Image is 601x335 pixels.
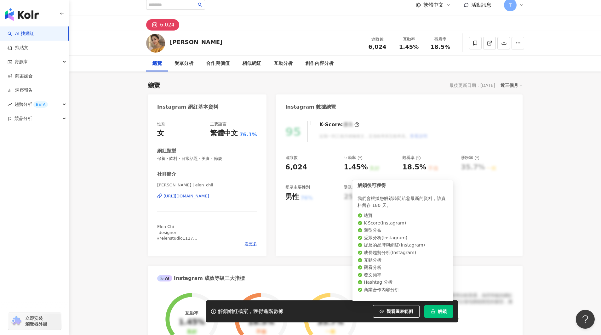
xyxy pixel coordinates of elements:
[8,102,12,107] span: rise
[8,73,33,79] a: 商案媒合
[325,329,335,335] div: 一般
[386,309,413,314] span: 觀看圖表範例
[365,36,389,43] div: 追蹤數
[8,45,28,51] a: 找貼文
[157,156,257,162] span: 保養 · 飲料 · 日常話題 · 美食 · 節慶
[14,55,28,69] span: 資源庫
[8,87,33,94] a: 洞察報告
[352,180,453,191] div: 解鎖後可獲得
[358,213,448,219] li: 總覽
[285,185,310,190] div: 受眾主要性別
[431,44,450,50] span: 18.5%
[160,20,175,29] div: 6,024
[358,242,448,249] li: 提及的品牌與網紅 ( Instagram )
[424,305,453,318] button: 解鎖
[157,148,176,154] div: 網紅類型
[509,2,512,9] span: T
[358,250,448,256] li: 成長趨勢分析 ( Instagram )
[449,83,495,88] div: 最後更新日期：[DATE]
[242,60,261,67] div: 相似網紅
[8,313,61,330] a: chrome extension立即安裝 瀏覽器外掛
[358,228,448,234] li: 類型分布
[175,60,193,67] div: 受眾分析
[157,121,165,127] div: 性別
[25,315,47,327] span: 立即安裝 瀏覽器外掛
[402,162,426,172] div: 18.5%
[157,128,164,138] div: 女
[206,60,230,67] div: 合作與價值
[157,171,176,178] div: 社群簡介
[369,43,386,50] span: 6,024
[399,44,419,50] span: 1.45%
[344,162,368,172] div: 1.45%
[187,329,197,335] div: 良好
[397,36,421,43] div: 互動率
[157,275,172,281] div: AI
[256,329,266,335] div: 不佳
[146,19,179,31] button: 6,024
[157,104,218,111] div: Instagram 網紅基本資料
[358,220,448,226] li: K-Score ( Instagram )
[344,155,362,161] div: 互動率
[358,235,448,241] li: 受眾分析 ( Instagram )
[5,8,39,21] img: logo
[431,309,435,314] span: lock
[163,193,209,199] div: [URL][DOMAIN_NAME]
[157,224,209,246] span: Elen Chi -designer @elenstudio1127 @welovefood3000 foodie
[33,101,48,108] div: BETA
[198,3,202,7] span: search
[146,34,165,53] img: KOL Avatar
[218,308,283,315] div: 解鎖網紅檔案，獲得進階數據
[358,195,448,209] div: 我們會根據您解鎖時間給您最新的資料，該資料留存 180 天。
[10,316,22,326] img: chrome extension
[285,155,298,161] div: 追蹤數
[170,38,222,46] div: [PERSON_NAME]
[210,128,238,138] div: 繁體中文
[148,81,160,90] div: 總覽
[14,111,32,126] span: 競品分析
[305,60,334,67] div: 創作內容分析
[344,185,368,190] div: 受眾主要年齡
[8,31,34,37] a: searchAI 找網紅
[358,272,448,278] li: 發文頻率
[157,275,245,282] div: Instagram 成效等級三大指標
[428,36,452,43] div: 觀看率
[471,2,491,8] span: 活動訊息
[358,280,448,286] li: Hashtag 分析
[274,60,293,67] div: 互動分析
[285,104,336,111] div: Instagram 數據總覽
[157,193,257,199] a: [URL][DOMAIN_NAME]
[157,182,257,188] span: [PERSON_NAME] | elen_chii
[319,121,359,128] div: K-Score :
[285,162,307,172] div: 6,024
[245,241,257,247] span: 看更多
[358,265,448,271] li: 觀看分析
[402,155,421,161] div: 觀看率
[14,97,48,111] span: 趨勢分析
[423,2,444,9] span: 繁體中文
[461,155,479,161] div: 漲粉率
[152,60,162,67] div: 總覽
[285,192,299,202] div: 男性
[501,81,523,89] div: 近三個月
[358,287,448,293] li: 商業合作內容分析
[438,309,447,314] span: 解鎖
[239,131,257,138] span: 76.1%
[373,305,420,318] button: 觀看圖表範例
[210,121,226,127] div: 主要語言
[358,257,448,264] li: 互動分析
